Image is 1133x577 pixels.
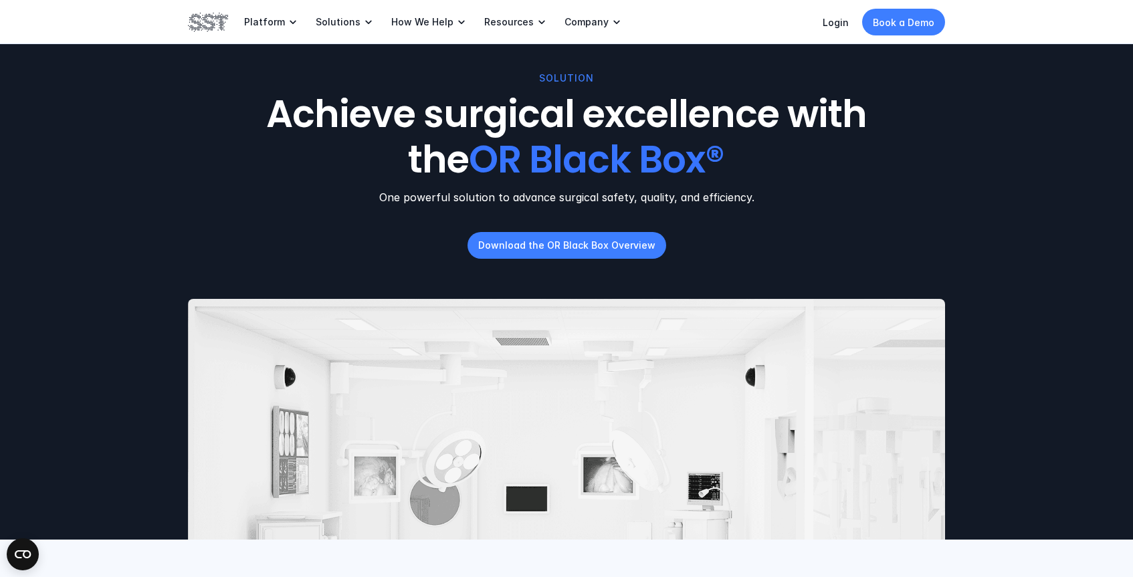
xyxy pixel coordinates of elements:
span: OR Black Box® [469,134,724,186]
p: Resources [484,16,534,28]
button: Open CMP widget [7,538,39,570]
p: Platform [244,16,285,28]
a: Download the OR Black Box Overview [468,232,666,259]
a: Login [823,17,849,28]
h1: Achieve surgical excellence with the [241,92,892,182]
p: One powerful solution to advance surgical safety, quality, and efficiency. [188,189,945,205]
p: How We Help [391,16,453,28]
a: Book a Demo [862,9,945,35]
p: Company [564,16,609,28]
img: SST logo [188,11,228,33]
p: Book a Demo [873,15,934,29]
p: SOLUTION [539,71,594,86]
p: Download the OR Black Box Overview [478,238,655,252]
p: Solutions [316,16,360,28]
